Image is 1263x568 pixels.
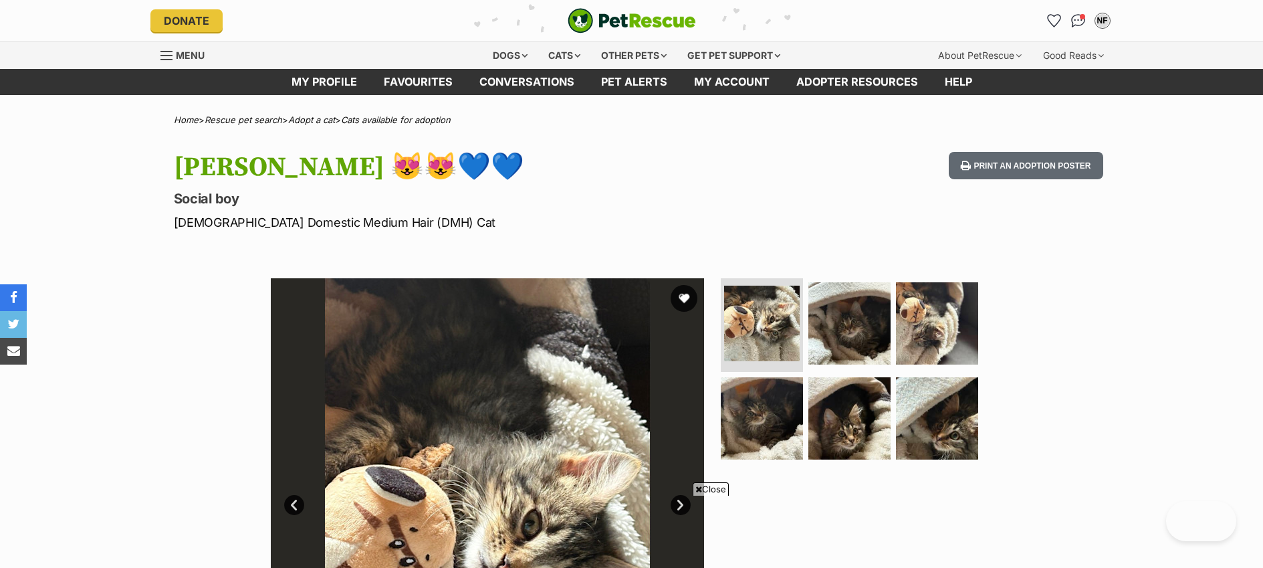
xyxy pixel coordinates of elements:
a: PetRescue [568,8,696,33]
div: Get pet support [678,42,790,69]
button: favourite [671,285,697,312]
h1: [PERSON_NAME] 😻😻💙💙 [174,152,739,183]
a: My profile [278,69,370,95]
a: conversations [466,69,588,95]
span: Menu [176,50,205,61]
div: Good Reads [1034,42,1113,69]
img: Photo of Larry 😻😻💙💙 [724,286,800,361]
a: Pet alerts [588,69,681,95]
a: Prev [284,495,304,515]
img: Photo of Larry 😻😻💙💙 [896,282,978,365]
span: Close [693,482,729,496]
div: About PetRescue [929,42,1031,69]
button: My account [1092,10,1113,31]
a: Favourites [1044,10,1065,31]
ul: Account quick links [1044,10,1113,31]
iframe: Help Scout Beacon - Open [1166,501,1236,541]
a: Donate [150,9,223,32]
button: Print an adoption poster [949,152,1103,179]
img: Photo of Larry 😻😻💙💙 [721,377,803,460]
a: Help [931,69,986,95]
a: Home [174,114,199,125]
a: Conversations [1068,10,1089,31]
img: logo-cat-932fe2b9b8326f06289b0f2fb663e598f794de774fb13d1741a6617ecf9a85b4.svg [568,8,696,33]
a: Menu [160,42,214,66]
img: Photo of Larry 😻😻💙💙 [808,377,891,460]
div: Other pets [592,42,676,69]
a: Rescue pet search [205,114,282,125]
div: NF [1096,14,1109,27]
a: Favourites [370,69,466,95]
img: Photo of Larry 😻😻💙💙 [808,282,891,365]
div: Dogs [483,42,537,69]
a: Cats available for adoption [341,114,451,125]
a: Adopter resources [783,69,931,95]
p: Social boy [174,189,739,208]
a: My account [681,69,783,95]
img: Photo of Larry 😻😻💙💙 [896,377,978,460]
div: Cats [539,42,590,69]
img: chat-41dd97257d64d25036548639549fe6c8038ab92f7586957e7f3b1b290dea8141.svg [1071,14,1085,27]
iframe: Advertisement [388,501,875,561]
p: [DEMOGRAPHIC_DATA] Domestic Medium Hair (DMH) Cat [174,213,739,231]
a: Adopt a cat [288,114,335,125]
div: > > > [140,115,1123,125]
